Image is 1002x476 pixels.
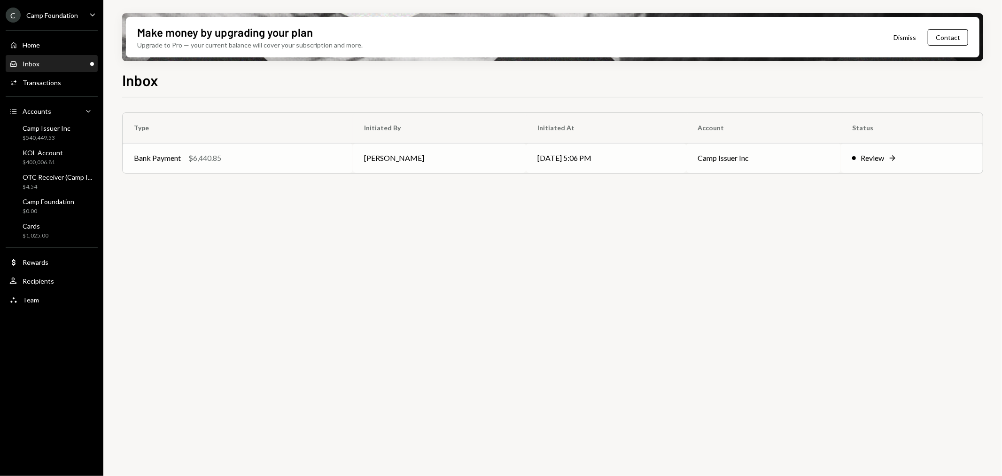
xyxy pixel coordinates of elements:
[23,60,39,68] div: Inbox
[23,258,48,266] div: Rewards
[686,113,841,143] th: Account
[882,26,928,48] button: Dismiss
[6,195,98,217] a: Camp Foundation$0.00
[137,40,363,50] div: Upgrade to Pro — your current balance will cover your subscription and more.
[23,79,61,87] div: Transactions
[23,207,74,215] div: $0.00
[6,36,98,53] a: Home
[23,107,51,115] div: Accounts
[134,152,181,164] div: Bank Payment
[6,291,98,308] a: Team
[23,159,63,167] div: $400,006.81
[23,296,39,304] div: Team
[23,41,40,49] div: Home
[6,74,98,91] a: Transactions
[23,149,63,157] div: KOL Account
[6,170,98,193] a: OTC Receiver (Camp I...$4.54
[23,124,70,132] div: Camp Issuer Inc
[23,173,92,181] div: OTC Receiver (Camp I...
[6,254,98,270] a: Rewards
[23,134,70,142] div: $540,449.53
[23,183,92,191] div: $4.54
[6,8,21,23] div: C
[23,222,48,230] div: Cards
[26,11,78,19] div: Camp Foundation
[861,152,884,164] div: Review
[6,219,98,242] a: Cards$1,025.00
[6,146,98,168] a: KOL Account$400,006.81
[23,232,48,240] div: $1,025.00
[526,113,686,143] th: Initiated At
[23,198,74,206] div: Camp Foundation
[928,29,968,46] button: Contact
[526,143,686,173] td: [DATE] 5:06 PM
[23,277,54,285] div: Recipients
[188,152,221,164] div: $6,440.85
[6,121,98,144] a: Camp Issuer Inc$540,449.53
[686,143,841,173] td: Camp Issuer Inc
[137,24,313,40] div: Make money by upgrading your plan
[841,113,983,143] th: Status
[123,113,353,143] th: Type
[353,143,526,173] td: [PERSON_NAME]
[6,103,98,119] a: Accounts
[122,71,158,89] h1: Inbox
[6,55,98,72] a: Inbox
[6,272,98,289] a: Recipients
[353,113,526,143] th: Initiated By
